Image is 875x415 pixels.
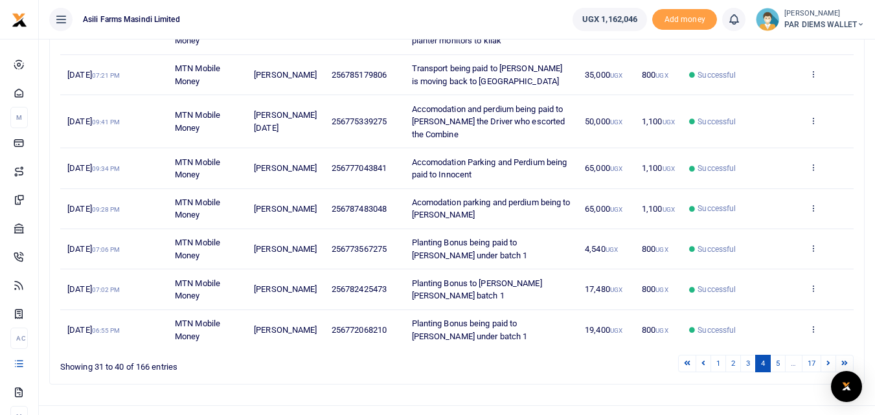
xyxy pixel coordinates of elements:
a: logo-small logo-large logo-large [12,14,27,24]
small: [PERSON_NAME] [784,8,865,19]
span: 256775339275 [332,117,387,126]
a: 5 [770,355,786,372]
span: [PERSON_NAME] [254,284,317,294]
span: MTN Mobile Money [175,238,220,260]
small: UGX [663,206,675,213]
img: logo-small [12,12,27,28]
span: Planting Bonus being paid to [PERSON_NAME] under batch 1 [412,238,528,260]
small: UGX [610,286,622,293]
span: 35,000 [585,70,622,80]
small: 06:55 PM [92,327,120,334]
span: [DATE] [67,204,120,214]
span: 256772068210 [332,325,387,335]
span: 4,540 [585,244,618,254]
span: 800 [642,325,668,335]
small: UGX [663,118,675,126]
small: UGX [655,72,668,79]
small: 07:21 PM [92,72,120,79]
small: UGX [606,246,618,253]
span: [PERSON_NAME] [254,244,317,254]
li: M [10,107,28,128]
span: Successful [698,284,736,295]
span: MTN Mobile Money [175,319,220,341]
span: Acomodation parking and perdium being to [PERSON_NAME] [412,197,571,220]
small: UGX [610,72,622,79]
span: 1,100 [642,163,675,173]
span: Accomodation and perdium being paid to [PERSON_NAME] the Driver who escorted the Combine [412,104,565,139]
span: Asili Farms Masindi Limited [78,14,185,25]
a: profile-user [PERSON_NAME] PAR DIEMS WALLET [756,8,865,31]
small: 09:34 PM [92,165,120,172]
span: 65,000 [585,204,622,214]
li: Toup your wallet [652,9,717,30]
span: UGX 1,162,046 [582,13,637,26]
span: [PERSON_NAME] [254,204,317,214]
span: 800 [642,284,668,294]
small: UGX [610,165,622,172]
small: 07:02 PM [92,286,120,293]
span: 19,400 [585,325,622,335]
span: Successful [698,324,736,336]
span: 256773567275 [332,244,387,254]
span: PAR DIEMS WALLET [784,19,865,30]
span: MTN Mobile Money [175,110,220,133]
span: 256777043841 [332,163,387,173]
span: [DATE] [67,117,120,126]
a: 4 [755,355,771,372]
li: Ac [10,328,28,349]
small: UGX [610,118,622,126]
a: UGX 1,162,046 [573,8,647,31]
a: 3 [740,355,756,372]
span: [DATE] [67,244,120,254]
span: [DATE] [67,163,120,173]
a: 1 [710,355,726,372]
small: 09:28 PM [92,206,120,213]
span: 65,000 [585,163,622,173]
span: Planting Bonus being paid to [PERSON_NAME] under batch 1 [412,319,528,341]
small: UGX [655,246,668,253]
span: MTN Mobile Money [175,157,220,180]
span: Successful [698,69,736,81]
span: 50,000 [585,117,622,126]
span: [DATE] [67,284,120,294]
span: Successful [698,203,736,214]
span: MTN Mobile Money [175,278,220,301]
span: Successful [698,163,736,174]
span: 256787483048 [332,204,387,214]
span: 1,100 [642,117,675,126]
small: 07:06 PM [92,246,120,253]
span: Accomodation Parking and Perdium being paid to Innocent [412,157,567,180]
span: Planting Bonus to [PERSON_NAME] [PERSON_NAME] batch 1 [412,278,542,301]
span: 256785179806 [332,70,387,80]
img: profile-user [756,8,779,31]
div: Showing 31 to 40 of 166 entries [60,353,385,374]
small: UGX [663,165,675,172]
small: 09:41 PM [92,118,120,126]
span: Add money [652,9,717,30]
li: Wallet ballance [567,8,652,31]
small: UGX [610,206,622,213]
div: Open Intercom Messenger [831,371,862,402]
a: Add money [652,14,717,23]
span: [PERSON_NAME] [254,163,317,173]
span: Transport being paid to [PERSON_NAME] is moving back to [GEOGRAPHIC_DATA] [412,63,563,86]
a: 2 [725,355,741,372]
span: [PERSON_NAME] [DATE] [254,110,317,133]
small: UGX [655,286,668,293]
span: 17,480 [585,284,622,294]
span: 256782425473 [332,284,387,294]
span: [DATE] [67,325,120,335]
span: Successful [698,116,736,128]
span: [PERSON_NAME] [254,325,317,335]
span: [PERSON_NAME] [254,70,317,80]
span: 800 [642,244,668,254]
span: 1,100 [642,204,675,214]
span: 800 [642,70,668,80]
span: MTN Mobile Money [175,197,220,220]
a: 17 [802,355,821,372]
small: UGX [610,327,622,334]
span: Successful [698,243,736,255]
span: MTN Mobile Money [175,63,220,86]
small: UGX [655,327,668,334]
span: [DATE] [67,70,120,80]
